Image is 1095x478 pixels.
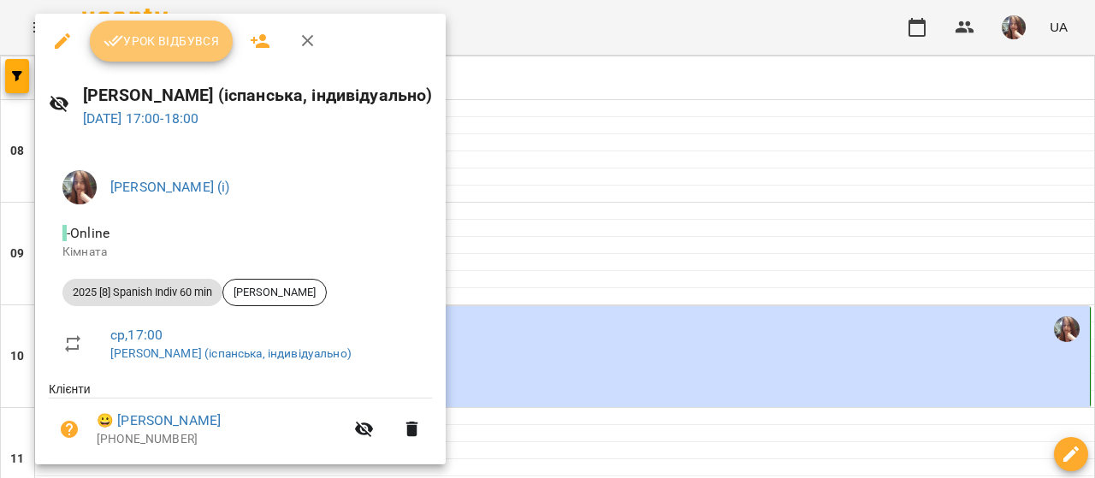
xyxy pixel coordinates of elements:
h6: [PERSON_NAME] (іспанська, індивідуально) [83,82,433,109]
p: [PHONE_NUMBER] [97,431,344,448]
span: 2025 [8] Spanish Indiv 60 min [62,285,222,300]
a: [PERSON_NAME] (і) [110,179,230,195]
img: 0ee1f4be303f1316836009b6ba17c5c5.jpeg [62,170,97,204]
a: [PERSON_NAME] (іспанська, індивідуально) [110,346,352,360]
a: ср , 17:00 [110,327,163,343]
span: - Online [62,225,113,241]
span: [PERSON_NAME] [223,285,326,300]
a: [DATE] 17:00-18:00 [83,110,199,127]
div: [PERSON_NAME] [222,279,327,306]
p: Кімната [62,244,418,261]
span: Урок відбувся [104,31,220,51]
button: Візит ще не сплачено. Додати оплату? [49,409,90,450]
button: Урок відбувся [90,21,234,62]
ul: Клієнти [49,381,432,466]
a: 😀 [PERSON_NAME] [97,410,221,431]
